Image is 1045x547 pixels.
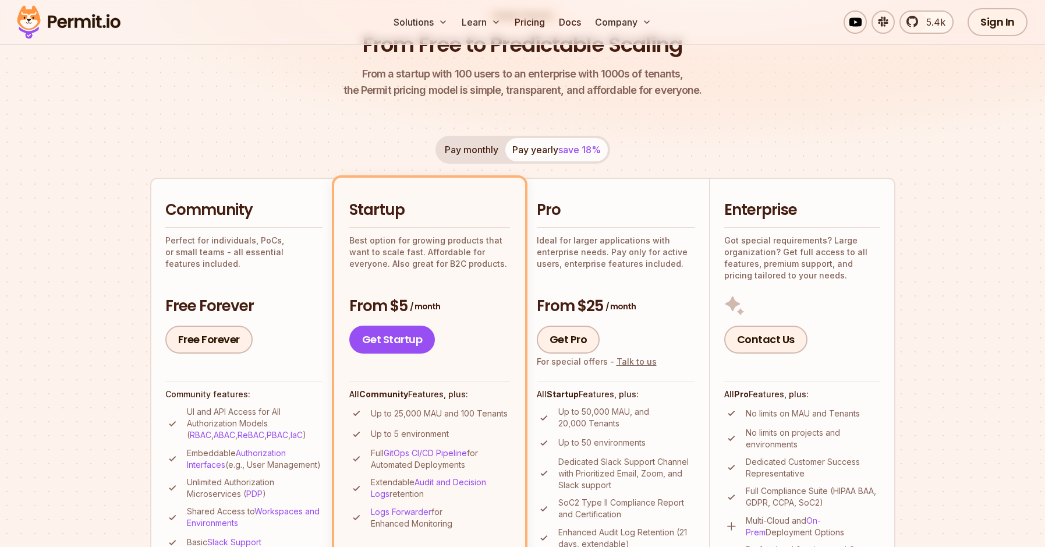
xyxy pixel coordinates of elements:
a: Get Pro [537,326,600,354]
p: for Enhanced Monitoring [371,506,510,530]
span: / month [410,301,440,312]
a: Sign In [968,8,1028,36]
p: Dedicated Slack Support Channel with Prioritized Email, Zoom, and Slack support [558,456,695,491]
a: Get Startup [349,326,435,354]
h3: From $5 [349,296,510,317]
p: the Permit pricing model is simple, transparent, and affordable for everyone. [343,66,702,98]
a: Docs [554,10,586,34]
a: RBAC [190,430,211,440]
button: Learn [457,10,505,34]
button: Solutions [389,10,452,34]
span: / month [605,301,636,312]
h4: All Features, plus: [349,389,510,400]
a: Logs Forwarder [371,507,431,517]
h4: Community features: [165,389,323,400]
img: Permit logo [12,2,126,42]
p: No limits on MAU and Tenants [746,408,860,419]
strong: Pro [734,389,749,399]
div: For special offers - [537,356,657,368]
a: Free Forever [165,326,253,354]
a: On-Prem [746,516,821,537]
h3: Free Forever [165,296,323,317]
p: Dedicated Customer Success Representative [746,456,880,479]
p: No limits on projects and environments [746,427,880,450]
p: Extendable retention [371,477,510,500]
p: Up to 5 environment [371,428,449,440]
a: ReBAC [238,430,264,440]
strong: Startup [547,389,579,399]
a: Talk to us [617,357,657,366]
a: GitOps CI/CD Pipeline [384,448,467,458]
h2: Pro [537,200,695,221]
p: Shared Access to [187,506,323,529]
h4: All Features, plus: [724,389,880,400]
a: ABAC [214,430,235,440]
p: Multi-Cloud and Deployment Options [746,515,880,538]
button: Company [590,10,656,34]
a: IaC [291,430,303,440]
p: Unlimited Authorization Microservices ( ) [187,477,323,500]
p: Got special requirements? Large organization? Get full access to all features, premium support, a... [724,235,880,281]
span: From a startup with 100 users to an enterprise with 1000s of tenants, [343,66,702,82]
p: Perfect for individuals, PoCs, or small teams - all essential features included. [165,235,323,270]
a: Pricing [510,10,550,34]
a: Slack Support [207,537,261,547]
p: Full Compliance Suite (HIPAA BAA, GDPR, CCPA, SoC2) [746,485,880,509]
p: Embeddable (e.g., User Management) [187,447,323,471]
span: 5.4k [919,15,945,29]
strong: Community [359,389,408,399]
p: Up to 50,000 MAU, and 20,000 Tenants [558,406,695,429]
p: Up to 50 environments [558,437,646,449]
button: Pay monthly [438,138,505,161]
p: Full for Automated Deployments [371,447,510,471]
a: 5.4k [899,10,954,34]
h4: All Features, plus: [537,389,695,400]
h2: Startup [349,200,510,221]
h3: From $25 [537,296,695,317]
p: SoC2 Type II Compliance Report and Certification [558,497,695,520]
a: PBAC [267,430,288,440]
a: Audit and Decision Logs [371,477,486,499]
a: Authorization Interfaces [187,448,286,470]
p: Best option for growing products that want to scale fast. Affordable for everyone. Also great for... [349,235,510,270]
h2: Enterprise [724,200,880,221]
a: Contact Us [724,326,807,354]
h1: From Free to Predictable Scaling [363,30,682,59]
p: Up to 25,000 MAU and 100 Tenants [371,408,508,419]
h2: Community [165,200,323,221]
p: UI and API Access for All Authorization Models ( , , , , ) [187,406,323,441]
a: PDP [246,489,263,499]
p: Ideal for larger applications with enterprise needs. Pay only for active users, enterprise featur... [537,235,695,270]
